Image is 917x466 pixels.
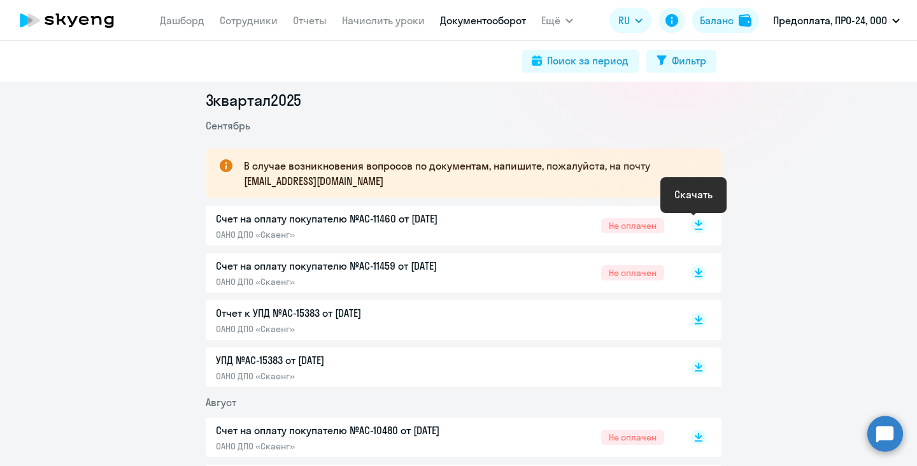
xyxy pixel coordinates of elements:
[216,441,483,452] p: ОАНО ДПО «Скаенг»
[216,211,483,226] p: Счет на оплату покупателю №AC-11460 от [DATE]
[216,276,483,288] p: ОАНО ДПО «Скаенг»
[767,5,906,36] button: Предоплата, ПРО-24, ООО
[216,305,664,335] a: Отчет к УПД №AC-15383 от [DATE]ОАНО ДПО «Скаенг»
[206,90,722,110] li: 3 квартал 2025
[216,353,483,368] p: УПД №AC-15383 от [DATE]
[216,211,664,240] a: Счет на оплату покупателю №AC-11460 от [DATE]ОАНО ДПО «Скаенг»Не оплачен
[739,14,751,27] img: balance
[216,305,483,321] p: Отчет к УПД №AC-15383 от [DATE]
[601,218,664,233] span: Не оплачен
[293,14,327,27] a: Отчеты
[160,14,204,27] a: Дашборд
[541,13,560,28] span: Ещё
[672,53,706,68] div: Фильтр
[773,13,887,28] p: Предоплата, ПРО-24, ООО
[692,8,759,33] button: Балансbalance
[216,258,483,273] p: Счет на оплату покупателю №AC-11459 от [DATE]
[220,14,278,27] a: Сотрудники
[206,396,236,409] span: Август
[522,50,639,73] button: Поиск за период
[601,265,664,280] span: Не оплачен
[216,353,664,382] a: УПД №AC-15383 от [DATE]ОАНО ДПО «Скаенг»
[216,323,483,335] p: ОАНО ДПО «Скаенг»
[440,14,526,27] a: Документооборот
[674,187,713,202] div: Скачать
[244,158,699,189] p: В случае возникновения вопросов по документам, напишите, пожалуйста, на почту [EMAIL_ADDRESS][DOM...
[342,14,425,27] a: Начислить уроки
[700,13,734,28] div: Баланс
[541,8,573,33] button: Ещё
[216,370,483,382] p: ОАНО ДПО «Скаенг»
[216,258,664,288] a: Счет на оплату покупателю №AC-11459 от [DATE]ОАНО ДПО «Скаенг»Не оплачен
[609,8,651,33] button: RU
[601,430,664,445] span: Не оплачен
[216,423,664,452] a: Счет на оплату покупателю №AC-10480 от [DATE]ОАНО ДПО «Скаенг»Не оплачен
[646,50,716,73] button: Фильтр
[216,229,483,240] p: ОАНО ДПО «Скаенг»
[216,423,483,438] p: Счет на оплату покупателю №AC-10480 от [DATE]
[206,119,250,132] span: Сентябрь
[547,53,629,68] div: Поиск за период
[618,13,630,28] span: RU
